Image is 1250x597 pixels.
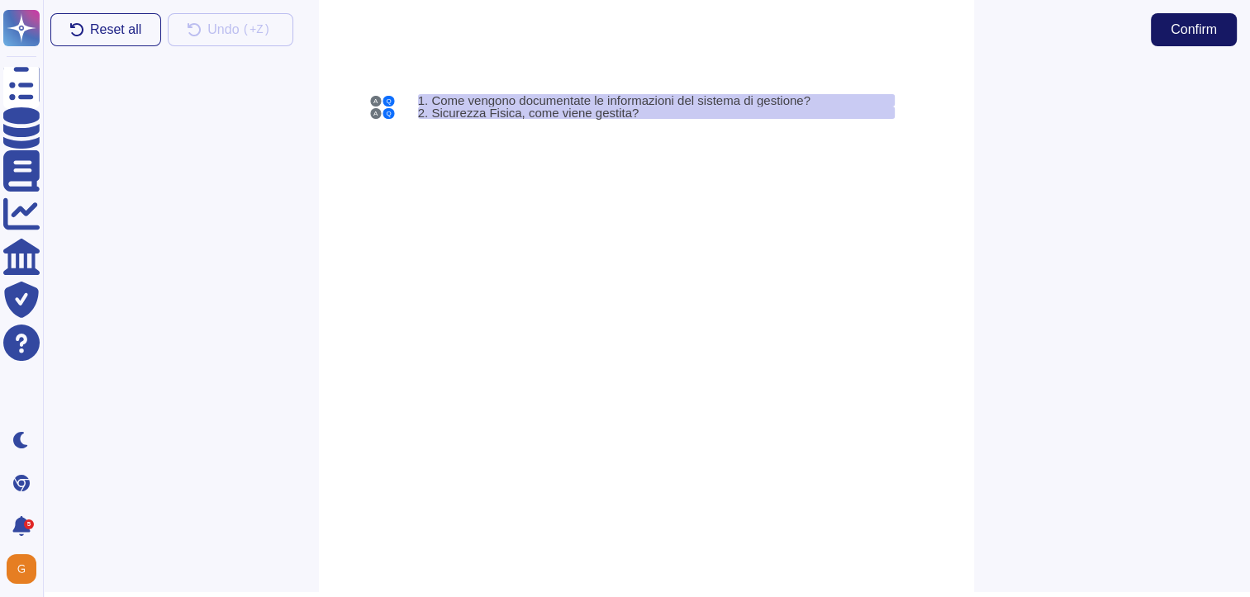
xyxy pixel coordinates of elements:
[418,106,429,120] span: 2.
[207,23,273,36] span: Undo
[3,551,48,587] button: user
[1151,13,1237,46] button: Confirm
[383,96,394,107] button: Q
[370,108,381,119] button: A
[90,23,141,36] span: Reset all
[431,93,810,107] span: Come vengono documentate le informazioni del sistema di gestione?
[383,108,394,119] button: Q
[168,13,293,46] button: Undo(+Z)
[418,93,429,107] span: 1.
[7,554,36,584] img: user
[24,519,34,529] div: 5
[370,96,381,107] button: A
[50,13,161,46] button: Reset all
[1171,23,1217,36] span: Confirm
[240,24,274,36] kbd: ( +Z)
[431,106,639,120] span: Sicurezza Fisica, come viene gestita?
